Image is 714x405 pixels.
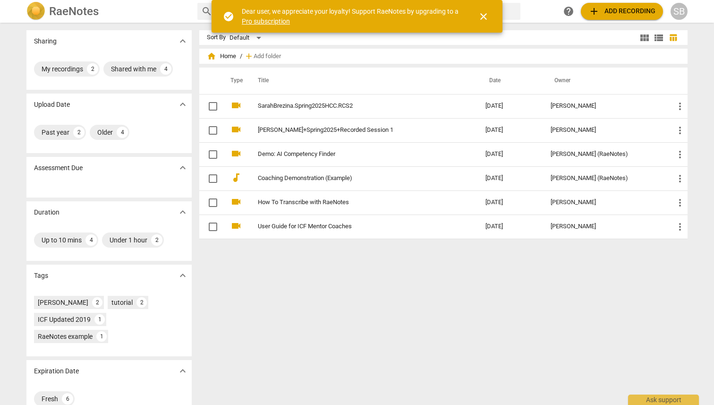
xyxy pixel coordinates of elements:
[674,101,686,112] span: more_vert
[674,197,686,208] span: more_vert
[581,3,663,20] button: Upload
[254,53,281,60] span: Add folder
[478,215,544,239] td: [DATE]
[176,97,190,112] button: Show more
[207,52,216,61] span: home
[588,6,600,17] span: add
[230,148,242,159] span: videocam
[96,331,107,342] div: 1
[230,172,242,183] span: audiotrack
[674,149,686,160] span: more_vert
[111,64,156,74] div: Shared with me
[111,298,133,307] div: tutorial
[588,6,655,17] span: Add recording
[110,235,147,245] div: Under 1 hour
[177,162,188,173] span: expand_more
[543,68,667,94] th: Owner
[97,128,113,137] div: Older
[258,223,451,230] a: User Guide for ICF Mentor Coaches
[230,124,242,135] span: videocam
[87,63,98,75] div: 2
[38,298,88,307] div: [PERSON_NAME]
[177,207,188,218] span: expand_more
[478,11,489,22] span: close
[639,32,650,43] span: view_module
[177,365,188,377] span: expand_more
[176,34,190,48] button: Show more
[38,315,91,324] div: ICF Updated 2019
[201,6,212,17] span: search
[176,205,190,219] button: Show more
[230,220,242,232] span: videocam
[242,17,290,25] a: Pro subscription
[258,199,451,206] a: How To Transcribe with RaeNotes
[258,103,451,110] a: SarahBrezina.Spring2025HCC.RCS2
[85,234,97,246] div: 4
[478,118,544,142] td: [DATE]
[478,166,544,190] td: [DATE]
[34,163,83,173] p: Assessment Due
[240,53,242,60] span: /
[92,297,102,308] div: 2
[653,32,664,43] span: view_list
[34,271,48,281] p: Tags
[666,31,680,45] button: Table view
[551,175,659,182] div: [PERSON_NAME] (RaeNotes)
[242,7,461,26] div: Dear user, we appreciate your loyalty! Support RaeNotes by upgrading to a
[551,127,659,134] div: [PERSON_NAME]
[207,34,226,41] div: Sort By
[669,33,678,42] span: table_chart
[177,99,188,110] span: expand_more
[478,94,544,118] td: [DATE]
[177,270,188,281] span: expand_more
[176,364,190,378] button: Show more
[258,127,451,134] a: [PERSON_NAME]+Spring2025+Recorded Session 1
[244,52,254,61] span: add
[223,68,246,94] th: Type
[176,268,190,283] button: Show more
[34,207,59,217] p: Duration
[223,11,234,22] span: check_circle
[136,297,147,308] div: 2
[478,142,544,166] td: [DATE]
[34,100,70,110] p: Upload Date
[34,366,79,376] p: Expiration Date
[560,3,577,20] a: Help
[177,35,188,47] span: expand_more
[160,63,171,75] div: 4
[551,103,659,110] div: [PERSON_NAME]
[207,52,236,61] span: Home
[472,5,495,28] button: Close
[26,2,45,21] img: Logo
[652,31,666,45] button: List view
[176,161,190,175] button: Show more
[94,314,105,325] div: 1
[230,100,242,111] span: videocam
[637,31,652,45] button: Tile view
[42,394,58,404] div: Fresh
[117,127,128,138] div: 4
[671,3,688,20] button: SB
[62,393,73,405] div: 6
[551,151,659,158] div: [PERSON_NAME] (RaeNotes)
[246,68,478,94] th: Title
[551,199,659,206] div: [PERSON_NAME]
[229,30,264,45] div: Default
[674,221,686,233] span: more_vert
[258,175,451,182] a: Coaching Demonstration (Example)
[563,6,574,17] span: help
[34,36,57,46] p: Sharing
[42,128,69,137] div: Past year
[49,5,99,18] h2: RaeNotes
[674,173,686,184] span: more_vert
[674,125,686,136] span: more_vert
[42,64,83,74] div: My recordings
[478,190,544,215] td: [DATE]
[38,332,93,341] div: RaeNotes example
[258,151,451,158] a: Demo: AI Competency Finder
[478,68,544,94] th: Date
[628,395,699,405] div: Ask support
[551,223,659,230] div: [PERSON_NAME]
[42,235,82,245] div: Up to 10 mins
